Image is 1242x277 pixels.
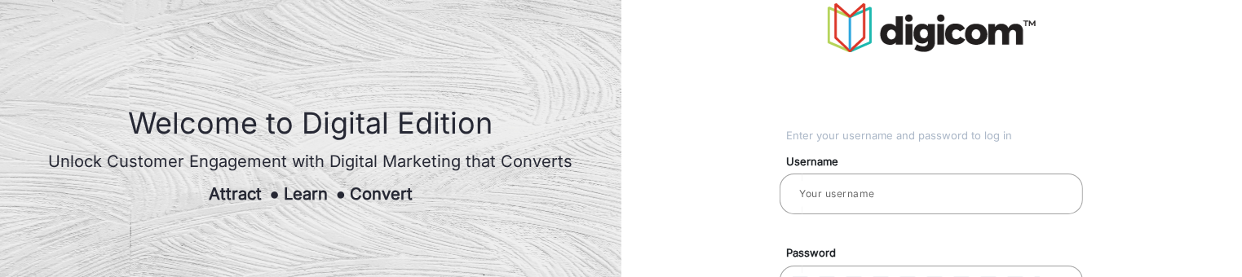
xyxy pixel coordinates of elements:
input: Your username [793,184,1070,204]
span: ● [336,184,346,204]
div: Attract Learn Convert [48,182,572,206]
h1: Welcome to Digital Edition [48,106,572,141]
div: Enter your username and password to log in [786,128,1084,144]
mat-label: Password [774,245,1102,262]
mat-label: Username [774,154,1102,170]
img: vmg-logo [828,3,1036,52]
div: Unlock Customer Engagement with Digital Marketing that Converts [48,149,572,174]
span: ● [270,184,280,204]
